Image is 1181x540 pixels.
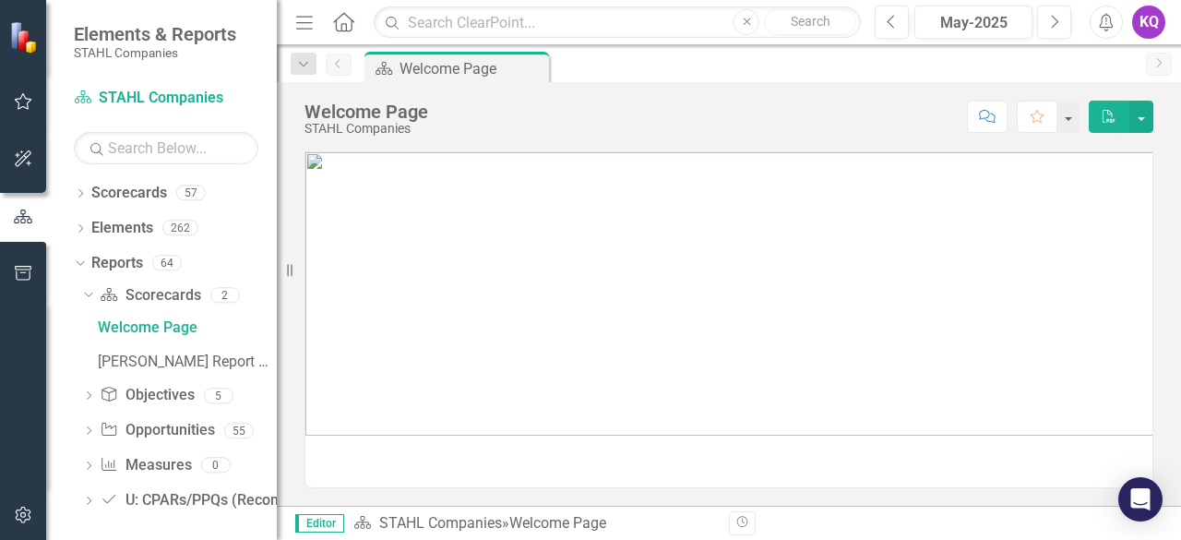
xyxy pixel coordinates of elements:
a: Measures [100,455,191,476]
a: Reports [91,253,143,274]
span: Elements & Reports [74,23,236,45]
a: STAHL Companies [379,514,502,532]
div: STAHL Companies [304,122,428,136]
a: STAHL Companies [74,88,258,109]
div: 64 [152,255,182,270]
div: 262 [162,221,198,236]
div: Welcome Page [509,514,606,532]
div: 57 [176,186,206,201]
a: Scorecards [91,183,167,204]
div: 5 [204,388,233,403]
button: Search [764,9,856,35]
a: Elements [91,218,153,239]
div: 0 [201,458,231,474]
a: Scorecards [100,285,200,306]
div: May-2025 [921,12,1026,34]
img: ClearPoint Strategy [9,21,42,54]
div: Welcome Page [304,102,428,122]
div: Welcome Page [400,57,544,80]
a: Opportunities [100,420,214,441]
a: Welcome Page [93,312,277,342]
div: Welcome Page [98,319,277,336]
span: Editor [295,514,344,533]
button: KQ [1132,6,1165,39]
span: Search [791,14,830,29]
img: image%20v4.png [305,152,1152,436]
div: » [353,513,715,534]
div: [PERSON_NAME] Report Dashboard [98,354,277,370]
a: Objectives [100,385,194,406]
div: Open Intercom Messenger [1118,477,1163,522]
button: May-2025 [914,6,1032,39]
input: Search ClearPoint... [374,6,861,39]
small: STAHL Companies [74,45,236,60]
div: 55 [224,423,254,438]
a: U: CPARs/PPQs (Recommended T0/T1/T2/T3) [100,490,433,511]
input: Search Below... [74,132,258,164]
a: [PERSON_NAME] Report Dashboard [93,346,277,376]
div: 2 [210,287,240,303]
